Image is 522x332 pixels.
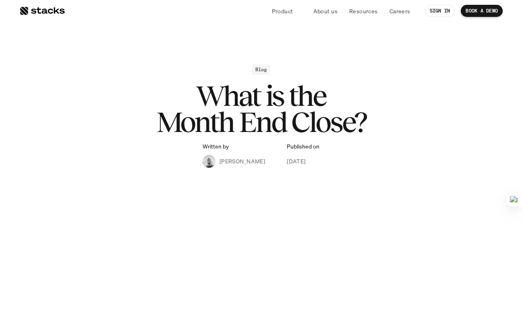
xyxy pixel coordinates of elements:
[461,5,503,17] a: BOOK A DEMO
[220,157,265,165] p: [PERSON_NAME]
[287,143,319,150] p: Published on
[272,7,293,15] p: Product
[385,4,415,18] a: Careers
[309,4,342,18] a: About us
[430,8,450,14] p: SIGN IN
[203,143,229,150] p: Written by
[344,4,383,18] a: Resources
[100,83,422,135] h1: What is the Month End Close?
[287,157,306,165] p: [DATE]
[466,8,498,14] p: BOOK A DEMO
[255,67,267,72] h2: Blog
[349,7,378,15] p: Resources
[389,7,410,15] p: Careers
[425,5,455,17] a: SIGN IN
[313,7,338,15] p: About us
